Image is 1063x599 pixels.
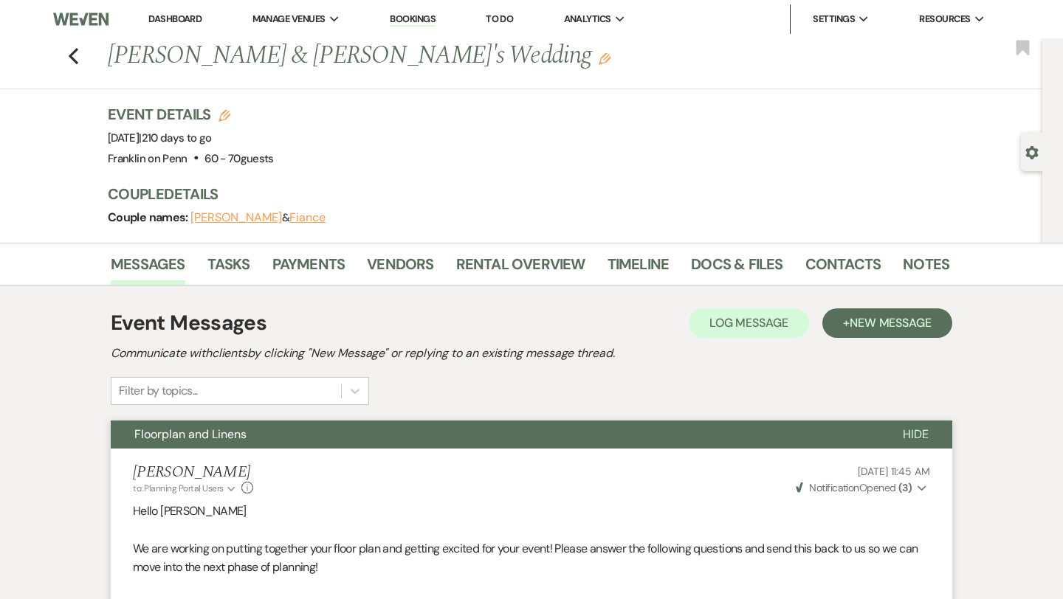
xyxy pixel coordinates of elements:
[190,212,282,224] button: [PERSON_NAME]
[133,482,238,495] button: to: Planning Portal Users
[903,252,949,285] a: Notes
[390,13,436,27] a: Bookings
[133,463,253,482] h5: [PERSON_NAME]
[53,4,109,35] img: Weven Logo
[850,315,932,330] span: New Message
[108,38,769,74] h1: [PERSON_NAME] & [PERSON_NAME]'s Wedding
[898,481,912,494] strong: ( 3 )
[108,104,274,125] h3: Event Details
[111,252,185,285] a: Messages
[108,131,212,145] span: [DATE]
[108,151,188,166] span: Franklin on Penn
[142,131,212,145] span: 210 days to go
[111,308,266,339] h1: Event Messages
[608,252,670,285] a: Timeline
[134,426,247,442] span: Floorplan and Linens
[148,13,202,25] a: Dashboard
[272,252,345,285] a: Payments
[822,308,952,338] button: +New Message
[207,252,250,285] a: Tasks
[796,481,912,494] span: Opened
[190,210,326,225] span: &
[903,426,929,442] span: Hide
[689,308,809,338] button: Log Message
[367,252,433,285] a: Vendors
[879,420,952,449] button: Hide
[289,212,326,224] button: Fiance
[1025,145,1039,159] button: Open lead details
[252,12,326,27] span: Manage Venues
[599,52,610,65] button: Edit
[133,482,224,494] span: to: Planning Portal Users
[858,465,930,478] span: [DATE] 11:45 AM
[133,502,930,521] p: Hello [PERSON_NAME]
[119,382,198,400] div: Filter by topics...
[108,184,935,204] h3: Couple Details
[456,252,585,285] a: Rental Overview
[204,151,274,166] span: 60 - 70 guests
[919,12,970,27] span: Resources
[564,12,611,27] span: Analytics
[108,210,190,225] span: Couple names:
[809,481,859,494] span: Notification
[794,480,930,496] button: NotificationOpened (3)
[813,12,855,27] span: Settings
[805,252,881,285] a: Contacts
[139,131,211,145] span: |
[486,13,513,25] a: To Do
[691,252,782,285] a: Docs & Files
[709,315,788,330] span: Log Message
[111,420,879,449] button: Floorplan and Linens
[111,344,952,362] h2: Communicate with clients by clicking "New Message" or replying to an existing message thread.
[133,539,930,577] p: We are working on putting together your floor plan and getting excited for your event! Please ans...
